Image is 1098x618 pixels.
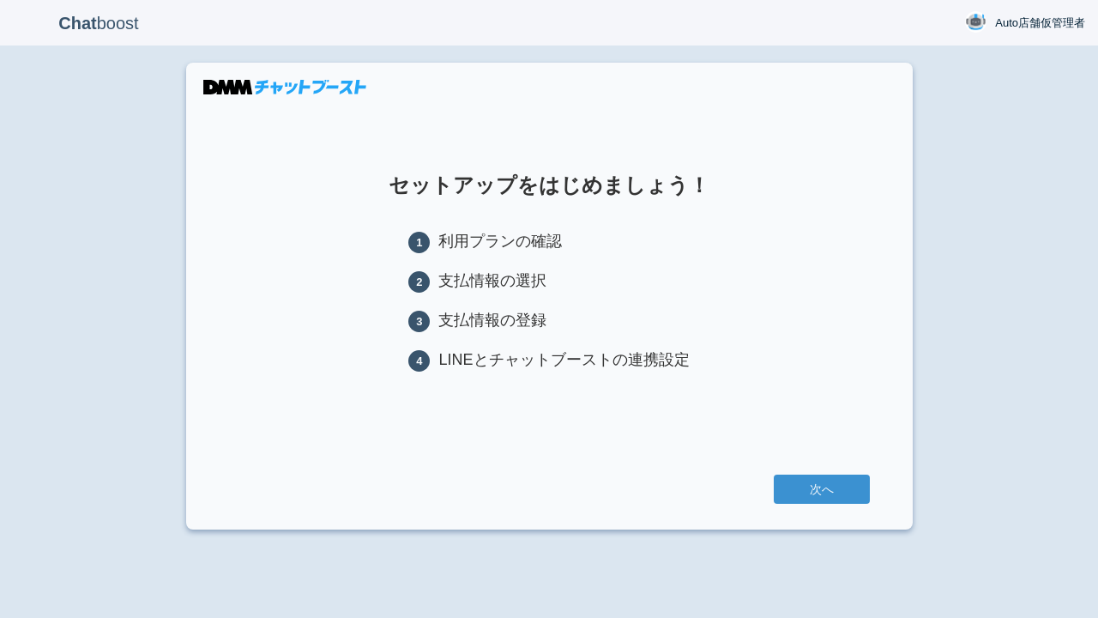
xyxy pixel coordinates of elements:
img: DMMチャットブースト [203,80,366,94]
li: LINEとチャットブーストの連携設定 [408,349,689,372]
li: 支払情報の選択 [408,270,689,293]
p: boost [13,2,184,45]
h1: セットアップをはじめましょう！ [229,174,870,197]
span: 3 [408,311,430,332]
li: 利用プランの確認 [408,231,689,253]
li: 支払情報の登録 [408,310,689,332]
img: User Image [965,11,986,33]
a: 次へ [774,475,870,504]
span: 1 [408,232,430,253]
b: Chat [58,14,96,33]
span: Auto店舗仮管理者 [995,15,1085,32]
span: 2 [408,271,430,293]
span: 4 [408,350,430,372]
